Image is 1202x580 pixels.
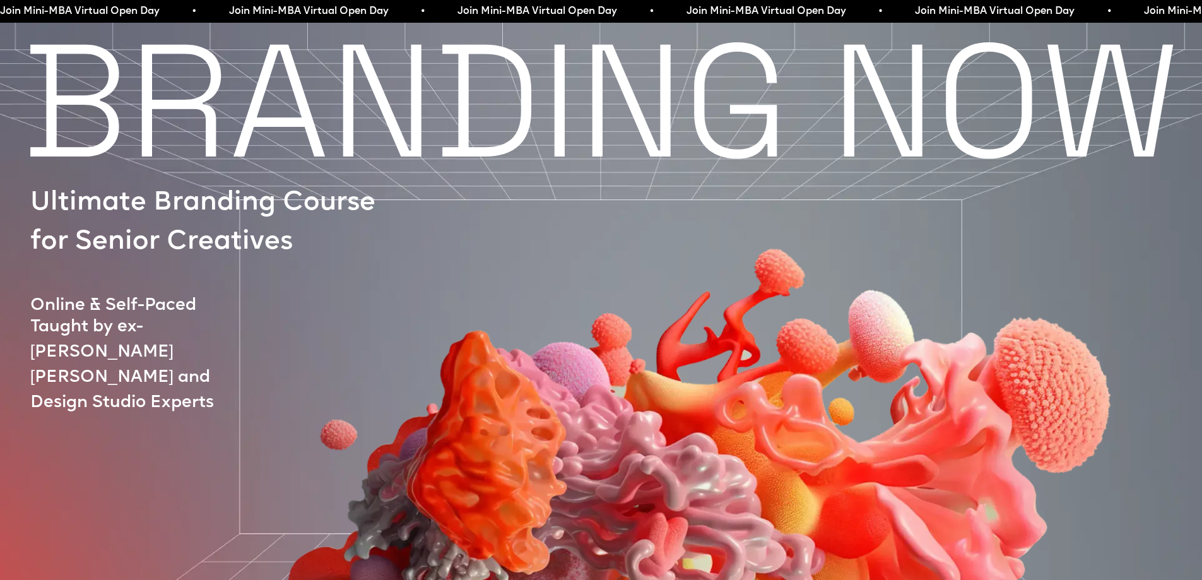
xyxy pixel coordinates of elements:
p: Ultimate Branding Course for Senior Creatives [30,184,391,263]
span: • [192,3,196,20]
p: Taught by ex-[PERSON_NAME] [PERSON_NAME] and Design Studio Experts [30,315,271,416]
span: • [650,3,654,20]
span: • [878,3,882,20]
span: • [421,3,425,20]
span: • [1107,3,1111,20]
